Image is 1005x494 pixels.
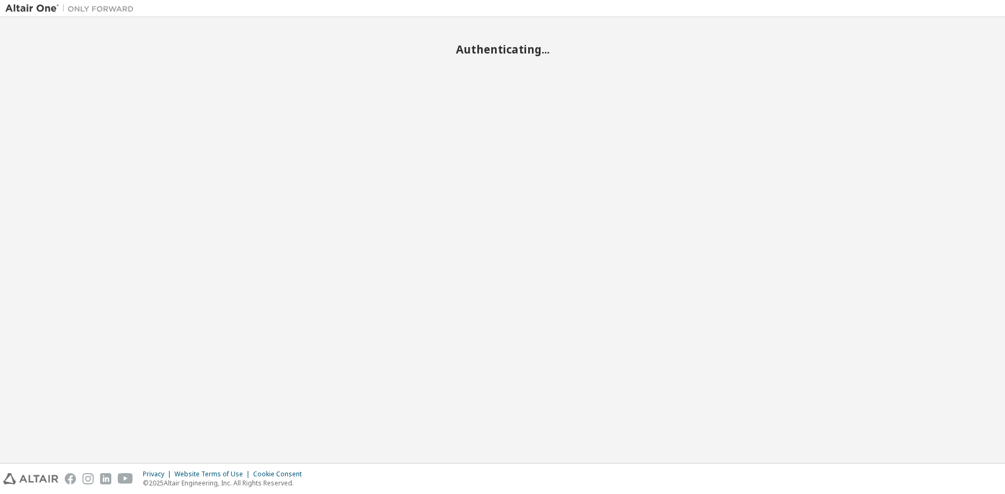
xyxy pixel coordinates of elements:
[174,470,253,478] div: Website Terms of Use
[3,473,58,484] img: altair_logo.svg
[143,470,174,478] div: Privacy
[253,470,308,478] div: Cookie Consent
[118,473,133,484] img: youtube.svg
[5,3,139,14] img: Altair One
[65,473,76,484] img: facebook.svg
[82,473,94,484] img: instagram.svg
[100,473,111,484] img: linkedin.svg
[143,478,308,488] p: © 2025 Altair Engineering, Inc. All Rights Reserved.
[5,42,1000,56] h2: Authenticating...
